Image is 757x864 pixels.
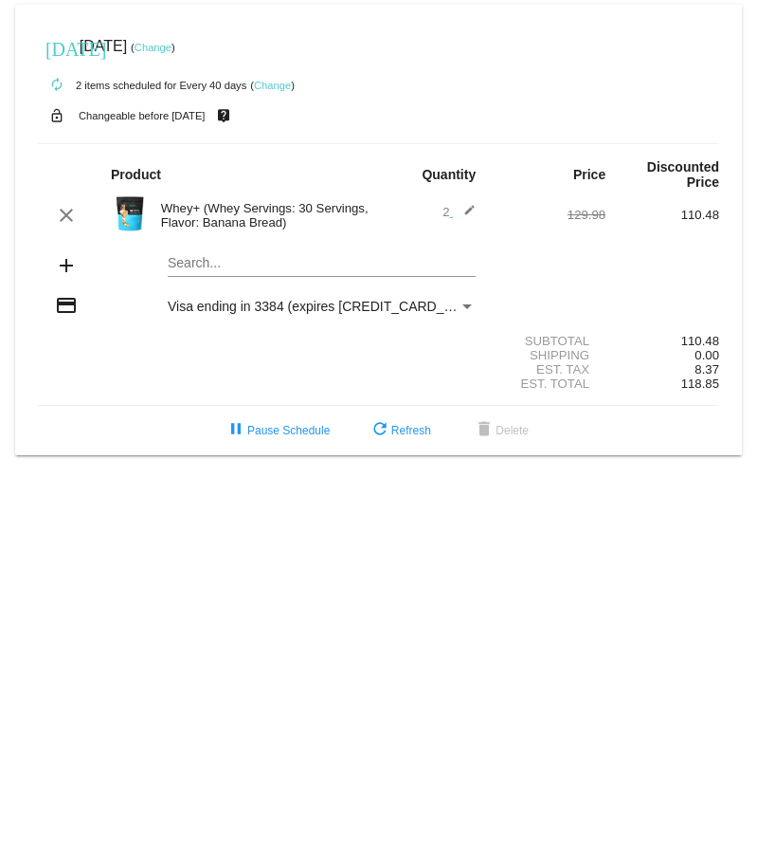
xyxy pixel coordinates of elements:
[212,103,235,128] mat-icon: live_help
[422,167,476,182] strong: Quantity
[458,414,544,448] button: Delete
[473,424,529,437] span: Delete
[605,334,719,348] div: 110.48
[694,362,719,377] span: 8.37
[168,299,485,314] span: Visa ending in 3384 (expires [CREDIT_CARD_DATA])
[254,80,291,91] a: Change
[681,377,719,391] span: 118.85
[694,348,719,362] span: 0.00
[492,362,605,377] div: Est. Tax
[111,167,161,182] strong: Product
[79,110,206,121] small: Changeable before [DATE]
[605,208,719,222] div: 110.48
[353,414,446,448] button: Refresh
[168,299,476,314] mat-select: Payment Method
[369,424,431,437] span: Refresh
[473,419,496,442] mat-icon: delete
[45,74,68,97] mat-icon: autorenew
[111,194,149,232] img: Image-1-Carousel-Whey-2lb-Banana-Bread-1000x1000-Transp.png
[131,42,175,53] small: ( )
[152,201,379,230] div: Whey+ (Whey Servings: 30 Servings, Flavor: Banana Bread)
[55,204,78,227] mat-icon: clear
[135,42,171,53] a: Change
[369,419,391,442] mat-icon: refresh
[453,204,476,227] mat-icon: edit
[492,377,605,391] div: Est. Total
[647,159,719,190] strong: Discounted Price
[168,256,476,271] input: Search...
[492,208,605,222] div: 129.98
[209,414,345,448] button: Pause Schedule
[250,80,295,91] small: ( )
[55,294,78,317] mat-icon: credit_card
[492,348,605,362] div: Shipping
[45,36,68,59] mat-icon: [DATE]
[225,419,247,442] mat-icon: pause
[38,80,246,91] small: 2 items scheduled for Every 40 days
[573,167,605,182] strong: Price
[45,103,68,128] mat-icon: lock_open
[55,254,78,277] mat-icon: add
[225,424,330,437] span: Pause Schedule
[492,334,605,348] div: Subtotal
[442,205,476,219] span: 2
